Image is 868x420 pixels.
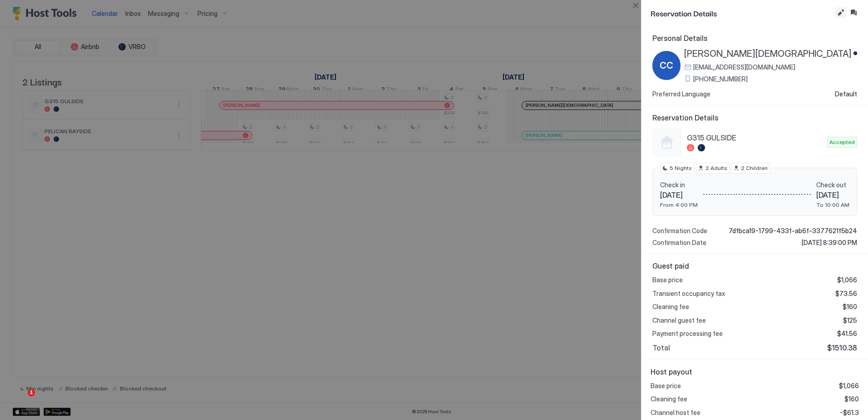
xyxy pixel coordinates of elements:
span: Total [652,343,670,352]
span: $1510.38 [827,343,857,352]
span: Preferred Language [652,90,710,98]
span: Guest paid [652,261,857,270]
span: Base price [652,276,683,284]
span: Transient occupancy tax [652,290,725,298]
span: Host payout [651,367,859,376]
span: $73.56 [835,290,857,298]
span: Cleaning fee [651,395,687,403]
span: Confirmation Code [652,227,707,235]
span: $1,066 [837,276,857,284]
span: 2 Adults [705,164,727,172]
span: 1 [28,389,35,396]
span: $1,066 [839,382,859,390]
span: $41.56 [837,330,857,338]
span: $125 [843,316,857,325]
span: Channel guest fee [652,316,706,325]
span: $160 [843,303,857,311]
span: Accepted [829,138,855,146]
span: Personal Details [652,34,857,43]
span: G315 GULSIDE [687,133,824,142]
span: Confirmation Date [652,239,706,247]
span: 7dfbca19-1799-433f-ab6f-3377621f5b24 [729,227,857,235]
span: -$61.3 [840,409,859,417]
span: Check out [816,181,849,189]
button: Edit reservation [835,7,846,18]
span: Reservation Details [652,113,857,122]
span: To 10:00 AM [816,201,849,208]
span: [EMAIL_ADDRESS][DOMAIN_NAME] [693,63,795,71]
span: Payment processing fee [652,330,723,338]
span: Base price [651,382,681,390]
span: Channel host fee [651,409,700,417]
iframe: Intercom live chat [9,389,31,411]
span: Cleaning fee [652,303,689,311]
span: Reservation Details [651,7,833,19]
span: $160 [844,395,859,403]
span: [PERSON_NAME][DEMOGRAPHIC_DATA] [684,48,852,60]
span: [DATE] [660,190,698,200]
span: 2 Children [741,164,768,172]
span: 5 Nights [670,164,692,172]
span: Check in [660,181,698,189]
span: CC [660,59,673,72]
span: From 4:00 PM [660,201,698,208]
span: [DATE] 8:39:00 PM [802,239,857,247]
span: Default [835,90,857,98]
button: Inbox [848,7,859,18]
span: [PHONE_NUMBER] [693,75,748,83]
span: [DATE] [816,190,849,200]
